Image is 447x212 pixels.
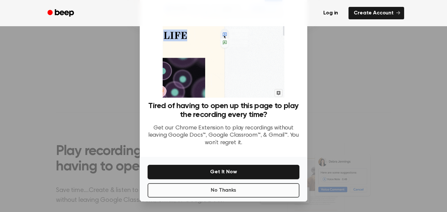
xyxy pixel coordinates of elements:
[148,183,299,198] button: No Thanks
[148,165,299,179] button: Get It Now
[349,7,404,19] a: Create Account
[148,102,299,119] h3: Tired of having to open up this page to play the recording every time?
[43,7,80,20] a: Beep
[317,6,345,21] a: Log in
[148,125,299,147] p: Get our Chrome Extension to play recordings without leaving Google Docs™, Google Classroom™, & Gm...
